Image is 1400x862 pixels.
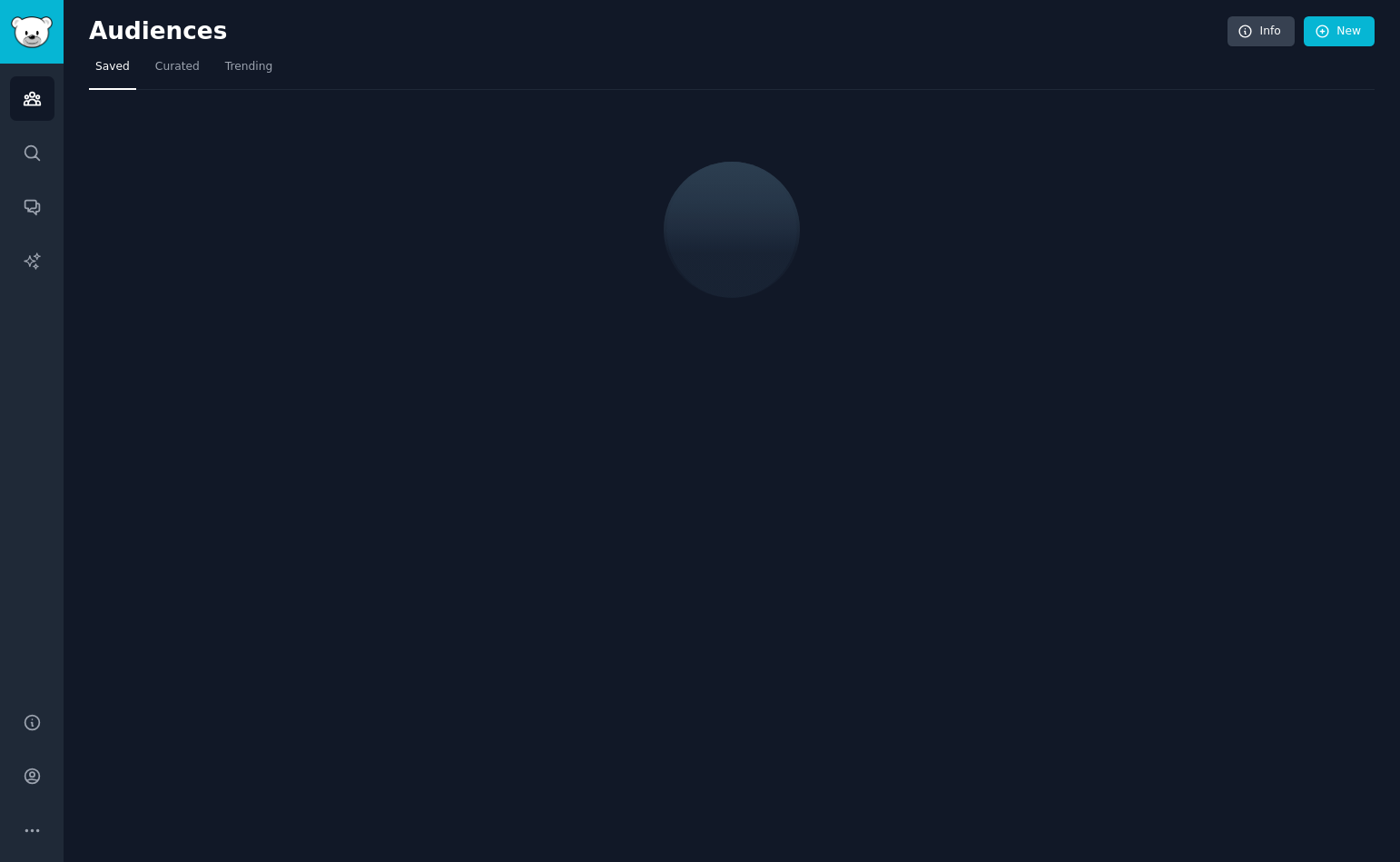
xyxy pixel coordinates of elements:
[225,59,272,75] span: Trending
[149,53,206,90] a: Curated
[1227,16,1295,47] a: Info
[219,53,279,90] a: Trending
[89,53,136,90] a: Saved
[155,59,200,75] span: Curated
[1304,16,1375,47] a: New
[11,16,53,48] img: GummySearch logo
[95,59,130,75] span: Saved
[89,17,1227,46] h2: Audiences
